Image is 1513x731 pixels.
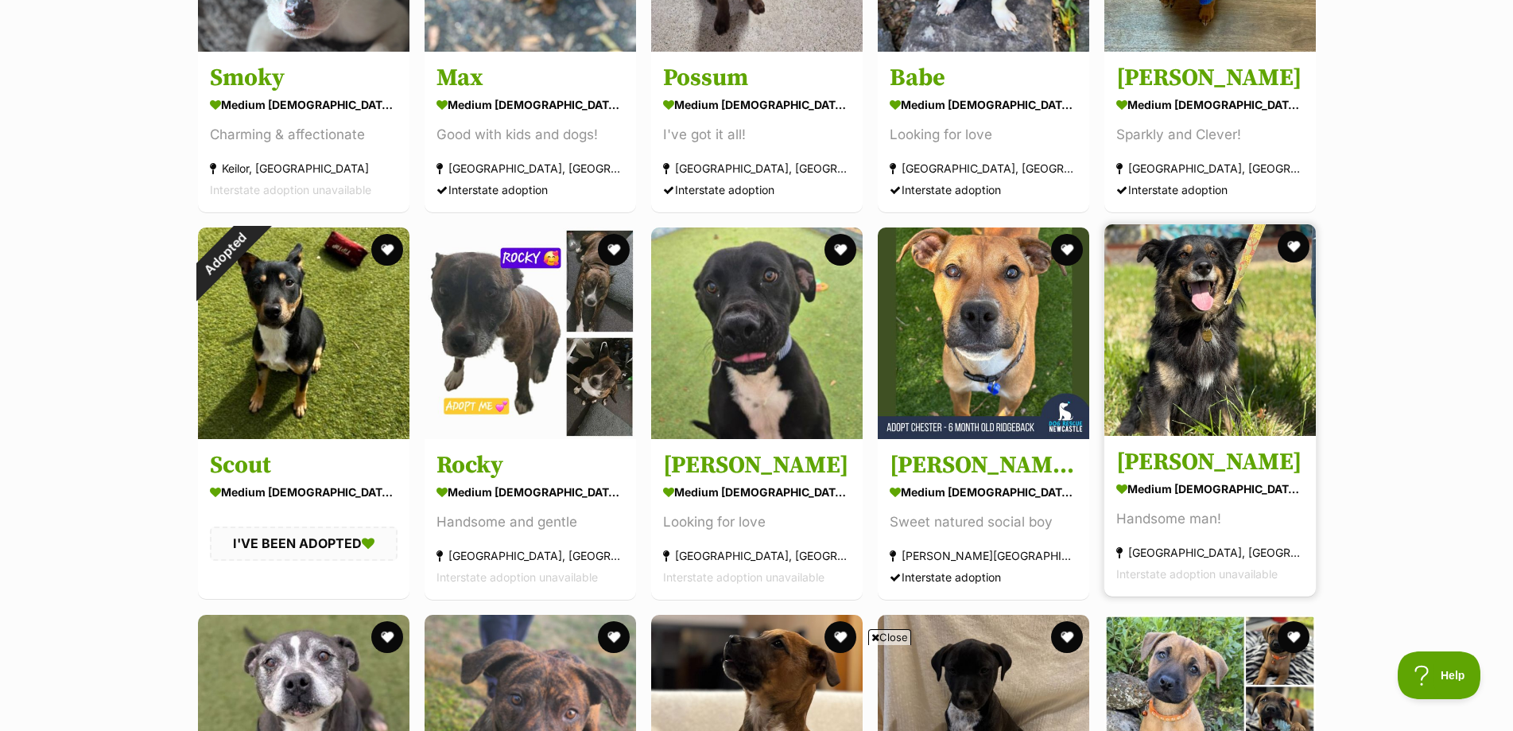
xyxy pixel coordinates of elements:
div: [GEOGRAPHIC_DATA], [GEOGRAPHIC_DATA] [436,545,624,566]
span: Close [868,629,911,645]
a: Rocky medium [DEMOGRAPHIC_DATA] Dog Handsome and gentle [GEOGRAPHIC_DATA], [GEOGRAPHIC_DATA] Inte... [425,438,636,600]
img: Chester - 6 Month Old Ridgeback [878,227,1089,439]
div: medium [DEMOGRAPHIC_DATA] Dog [1116,93,1304,116]
div: [GEOGRAPHIC_DATA], [GEOGRAPHIC_DATA] [663,545,851,566]
iframe: Help Scout Beacon - Open [1398,651,1481,699]
button: favourite [371,234,403,266]
button: favourite [371,621,403,653]
div: [GEOGRAPHIC_DATA], [GEOGRAPHIC_DATA] [890,157,1077,179]
div: [GEOGRAPHIC_DATA], [GEOGRAPHIC_DATA] [436,157,624,179]
h3: [PERSON_NAME] [1116,447,1304,477]
div: Handsome man! [1116,508,1304,530]
a: Smoky medium [DEMOGRAPHIC_DATA] Dog Charming & affectionate Keilor, [GEOGRAPHIC_DATA] Interstate ... [198,51,409,212]
button: favourite [1051,621,1083,653]
span: Interstate adoption unavailable [436,570,598,584]
img: Rocky [425,227,636,439]
div: Looking for love [663,511,851,533]
button: favourite [824,621,856,653]
button: favourite [598,234,630,266]
button: favourite [1278,231,1309,262]
a: Scout medium [DEMOGRAPHIC_DATA] Dog I'VE BEEN ADOPTED favourite [198,438,409,598]
a: [PERSON_NAME] medium [DEMOGRAPHIC_DATA] Dog Looking for love [GEOGRAPHIC_DATA], [GEOGRAPHIC_DATA]... [651,438,863,600]
div: Interstate adoption [890,566,1077,588]
div: Keilor, [GEOGRAPHIC_DATA] [210,157,398,179]
h3: Max [436,63,624,93]
div: medium [DEMOGRAPHIC_DATA] Dog [436,480,624,504]
div: [PERSON_NAME][GEOGRAPHIC_DATA], [GEOGRAPHIC_DATA] [890,545,1077,566]
div: medium [DEMOGRAPHIC_DATA] Dog [663,480,851,504]
div: medium [DEMOGRAPHIC_DATA] Dog [890,93,1077,116]
a: Adopted [198,426,409,442]
a: [PERSON_NAME] medium [DEMOGRAPHIC_DATA] Dog Sparkly and Clever! [GEOGRAPHIC_DATA], [GEOGRAPHIC_DA... [1104,51,1316,212]
img: Ella [651,227,863,439]
div: medium [DEMOGRAPHIC_DATA] Dog [890,480,1077,504]
img: Scout [198,227,409,439]
a: Max medium [DEMOGRAPHIC_DATA] Dog Good with kids and dogs! [GEOGRAPHIC_DATA], [GEOGRAPHIC_DATA] I... [425,51,636,212]
span: Interstate adoption unavailable [210,183,371,196]
div: I'VE BEEN ADOPTED [210,527,398,560]
h3: Smoky [210,63,398,93]
h3: Rocky [436,450,624,480]
h3: [PERSON_NAME] [1116,63,1304,93]
span: Interstate adoption unavailable [663,570,824,584]
div: medium [DEMOGRAPHIC_DATA] Dog [663,93,851,116]
div: [GEOGRAPHIC_DATA], [GEOGRAPHIC_DATA] [1116,157,1304,179]
button: favourite [1051,234,1083,266]
a: [PERSON_NAME] - [DEMOGRAPHIC_DATA][GEOGRAPHIC_DATA] medium [DEMOGRAPHIC_DATA] Dog Sweet natured s... [878,438,1089,600]
div: medium [DEMOGRAPHIC_DATA] Dog [1116,477,1304,500]
span: Interstate adoption unavailable [1116,567,1278,581]
div: Adopted [177,207,271,301]
img: Bixby [1104,224,1316,436]
div: Sparkly and Clever! [1116,124,1304,146]
div: [GEOGRAPHIC_DATA], [GEOGRAPHIC_DATA] [1116,542,1304,563]
div: medium [DEMOGRAPHIC_DATA] Dog [210,93,398,116]
iframe: Advertisement [371,651,1143,723]
div: Interstate adoption [436,179,624,200]
div: [GEOGRAPHIC_DATA], [GEOGRAPHIC_DATA] [663,157,851,179]
div: I've got it all! [663,124,851,146]
div: Sweet natured social boy [890,511,1077,533]
div: Good with kids and dogs! [436,124,624,146]
div: medium [DEMOGRAPHIC_DATA] Dog [436,93,624,116]
h3: Scout [210,450,398,480]
div: Handsome and gentle [436,511,624,533]
button: favourite [824,234,856,266]
div: Interstate adoption [1116,179,1304,200]
button: favourite [598,621,630,653]
a: [PERSON_NAME] medium [DEMOGRAPHIC_DATA] Dog Handsome man! [GEOGRAPHIC_DATA], [GEOGRAPHIC_DATA] In... [1104,435,1316,597]
a: Possum medium [DEMOGRAPHIC_DATA] Dog I've got it all! [GEOGRAPHIC_DATA], [GEOGRAPHIC_DATA] Inters... [651,51,863,212]
div: Looking for love [890,124,1077,146]
button: favourite [1278,621,1309,653]
h3: Babe [890,63,1077,93]
h3: [PERSON_NAME] - [DEMOGRAPHIC_DATA][GEOGRAPHIC_DATA] [890,450,1077,480]
h3: [PERSON_NAME] [663,450,851,480]
div: Interstate adoption [663,179,851,200]
div: medium [DEMOGRAPHIC_DATA] Dog [210,480,398,504]
div: Charming & affectionate [210,124,398,146]
div: Interstate adoption [890,179,1077,200]
a: Babe medium [DEMOGRAPHIC_DATA] Dog Looking for love [GEOGRAPHIC_DATA], [GEOGRAPHIC_DATA] Intersta... [878,51,1089,212]
h3: Possum [663,63,851,93]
